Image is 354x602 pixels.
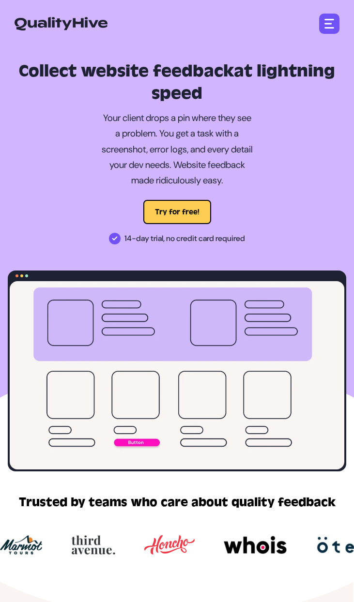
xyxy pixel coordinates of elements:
img: Bug Tracking Software Menu [324,19,334,29]
p: Your client drops a pin where they see a problem. You get a task with a screenshot, error logs, a... [102,110,253,188]
img: QualityHive - Bug Tracking Tool [15,17,108,30]
button: Try for free! [143,200,211,224]
h1: Collect website feedback at lightning speed [8,60,346,105]
span: 14-day trial, no credit card required [124,231,245,246]
h2: Trusted by teams who care about quality feedback [19,493,336,512]
img: 14-day trial, no credit card required [109,233,121,244]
